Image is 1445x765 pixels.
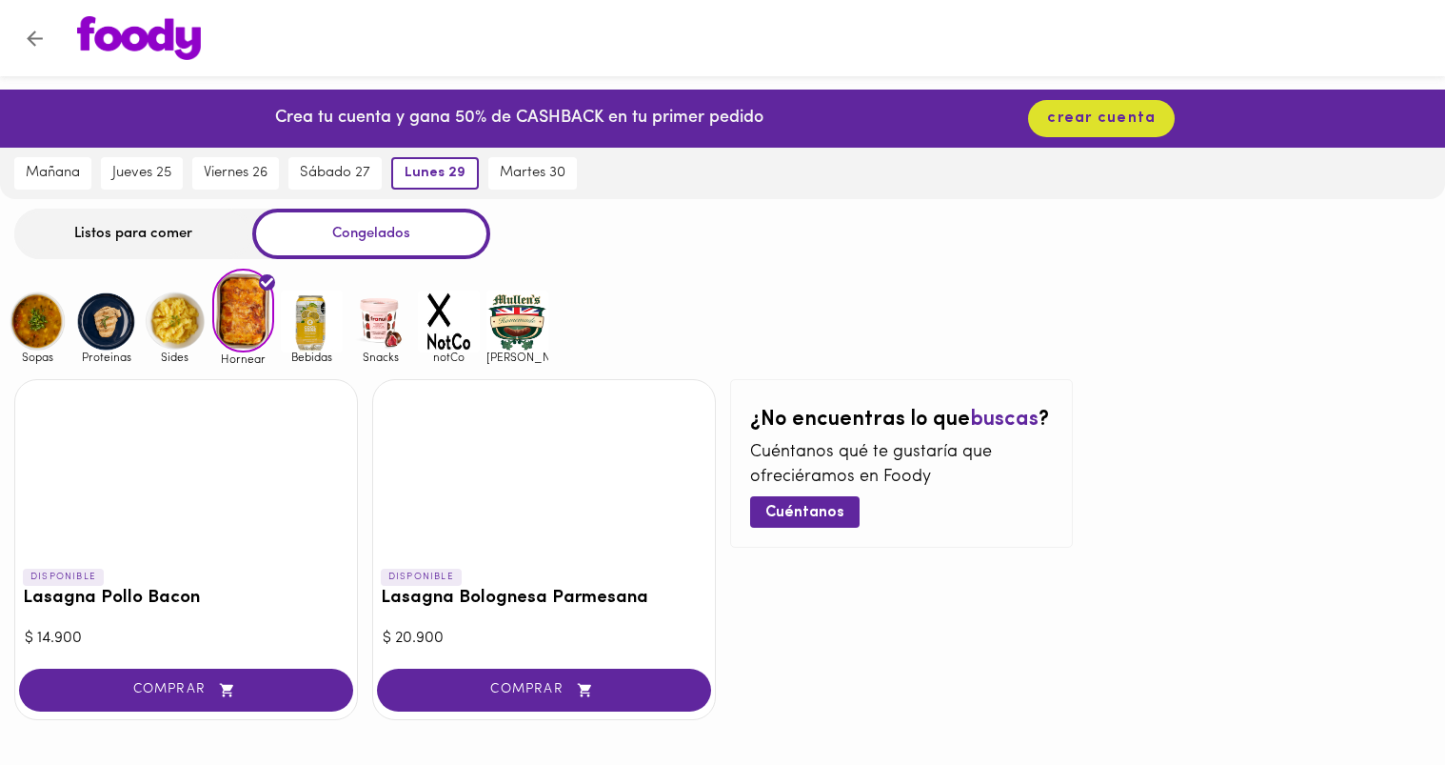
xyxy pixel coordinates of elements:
div: Congelados [252,209,490,259]
div: $ 20.900 [383,628,705,650]
img: Proteinas [75,291,137,352]
span: COMPRAR [401,682,687,698]
span: notCo [418,351,480,363]
button: sábado 27 [288,157,382,190]
button: Volver [11,15,58,62]
span: viernes 26 [204,165,267,182]
button: viernes 26 [192,157,279,190]
span: Bebidas [281,351,343,363]
span: Sides [144,351,206,363]
span: buscas [970,409,1039,431]
p: Crea tu cuenta y gana 50% de CASHBACK en tu primer pedido [275,107,763,131]
img: logo.png [77,16,201,60]
span: COMPRAR [43,682,329,698]
h3: Lasagna Pollo Bacon [23,589,349,609]
div: Lasagna Bolognesa Parmesana [373,380,715,561]
span: sábado 27 [300,165,370,182]
p: DISPONIBLE [381,569,462,586]
img: Sopas [7,291,69,352]
div: Lasagna Pollo Bacon [15,380,357,561]
span: lunes 29 [405,165,465,182]
div: Listos para comer [14,209,252,259]
span: Cuéntanos [765,504,844,522]
button: mañana [14,157,91,190]
iframe: Messagebird Livechat Widget [1335,654,1426,746]
img: notCo [418,291,480,352]
button: martes 30 [488,157,577,190]
button: COMPRAR [377,669,711,712]
span: [PERSON_NAME] [486,351,548,363]
img: Hornear [212,269,274,352]
button: COMPRAR [19,669,353,712]
span: crear cuenta [1047,110,1156,128]
p: DISPONIBLE [23,569,104,586]
span: Proteinas [75,351,137,363]
span: jueves 25 [112,165,171,182]
span: mañana [26,165,80,182]
h3: Lasagna Bolognesa Parmesana [381,589,707,609]
img: Snacks [349,291,411,352]
span: Snacks [349,351,411,363]
button: lunes 29 [391,157,479,190]
div: $ 14.900 [25,628,347,650]
span: Sopas [7,351,69,363]
button: crear cuenta [1028,100,1175,137]
span: martes 30 [500,165,565,182]
img: mullens [486,291,548,352]
img: Bebidas [281,291,343,352]
img: Sides [144,291,206,352]
button: Cuéntanos [750,496,860,528]
span: Hornear [212,352,274,365]
p: Cuéntanos qué te gustaría que ofreciéramos en Foody [750,441,1054,490]
button: jueves 25 [101,157,183,190]
h2: ¿No encuentras lo que ? [750,409,1054,432]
